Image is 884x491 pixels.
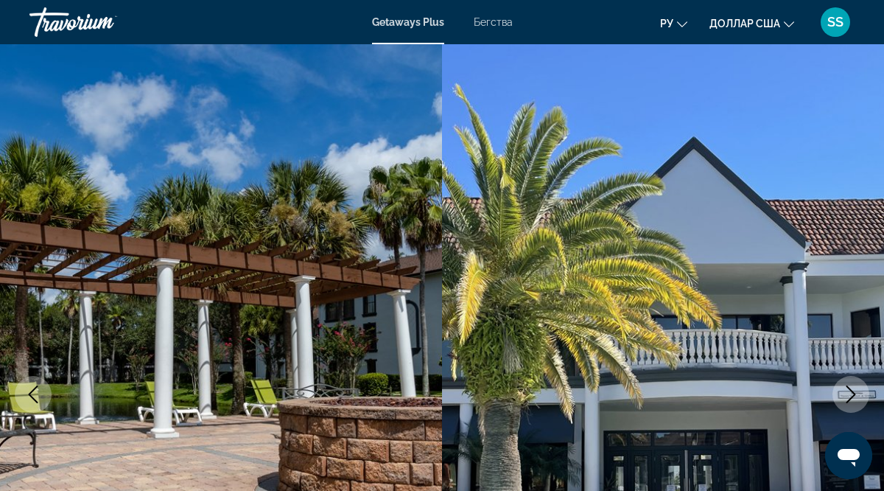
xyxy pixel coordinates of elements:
a: Травориум [29,3,177,41]
a: Getaways Plus [372,16,444,28]
font: SS [827,14,843,29]
button: Изменить язык [660,13,687,34]
font: ру [660,18,673,29]
font: доллар США [709,18,780,29]
button: Previous image [15,376,52,413]
button: Меню пользователя [816,7,855,38]
iframe: Кнопка для запуска окна сообщений [825,432,872,479]
a: Бегства [474,16,513,28]
button: Изменить валюту [709,13,794,34]
button: Next image [832,376,869,413]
